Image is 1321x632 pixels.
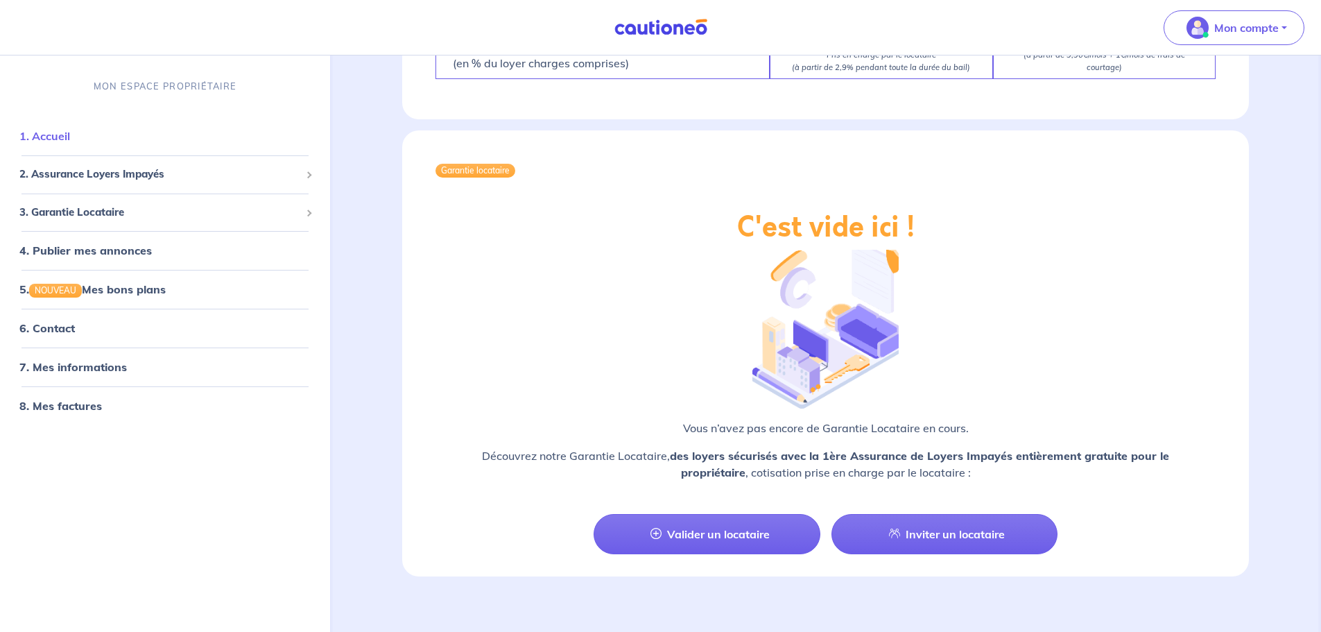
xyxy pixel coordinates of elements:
[6,392,325,420] div: 8. Mes factures
[594,514,820,554] a: Valider un locataire
[19,282,166,296] a: 5.NOUVEAUMes bons plans
[94,80,236,93] p: MON ESPACE PROPRIÉTAIRE
[1186,17,1209,39] img: illu_account_valid_menu.svg
[435,447,1216,481] p: Découvrez notre Garantie Locataire, , cotisation prise en charge par le locataire :
[19,360,127,374] a: 7. Mes informations
[435,420,1216,436] p: Vous n’avez pas encore de Garantie Locataire en cours.
[737,211,915,244] h2: C'est vide ici !
[752,239,898,409] img: illu_empty_gl.png
[6,161,325,188] div: 2. Assurance Loyers Impayés
[19,321,75,335] a: 6. Contact
[670,449,1169,479] strong: des loyers sécurisés avec la 1ère Assurance de Loyers Impayés entièrement gratuite pour le propri...
[609,19,713,36] img: Cautioneo
[435,164,515,178] div: Garantie locataire
[19,244,152,257] a: 4. Publier mes annonces
[831,514,1057,554] a: Inviter un locataire
[19,205,300,221] span: 3. Garantie Locataire
[19,399,102,413] a: 8. Mes factures
[6,353,325,381] div: 7. Mes informations
[6,314,325,342] div: 6. Contact
[19,129,70,143] a: 1. Accueil
[1164,10,1304,45] button: illu_account_valid_menu.svgMon compte
[6,275,325,303] div: 5.NOUVEAUMes bons plans
[6,122,325,150] div: 1. Accueil
[1214,19,1279,36] p: Mon compte
[6,199,325,226] div: 3. Garantie Locataire
[6,237,325,264] div: 4. Publier mes annonces
[19,166,300,182] span: 2. Assurance Loyers Impayés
